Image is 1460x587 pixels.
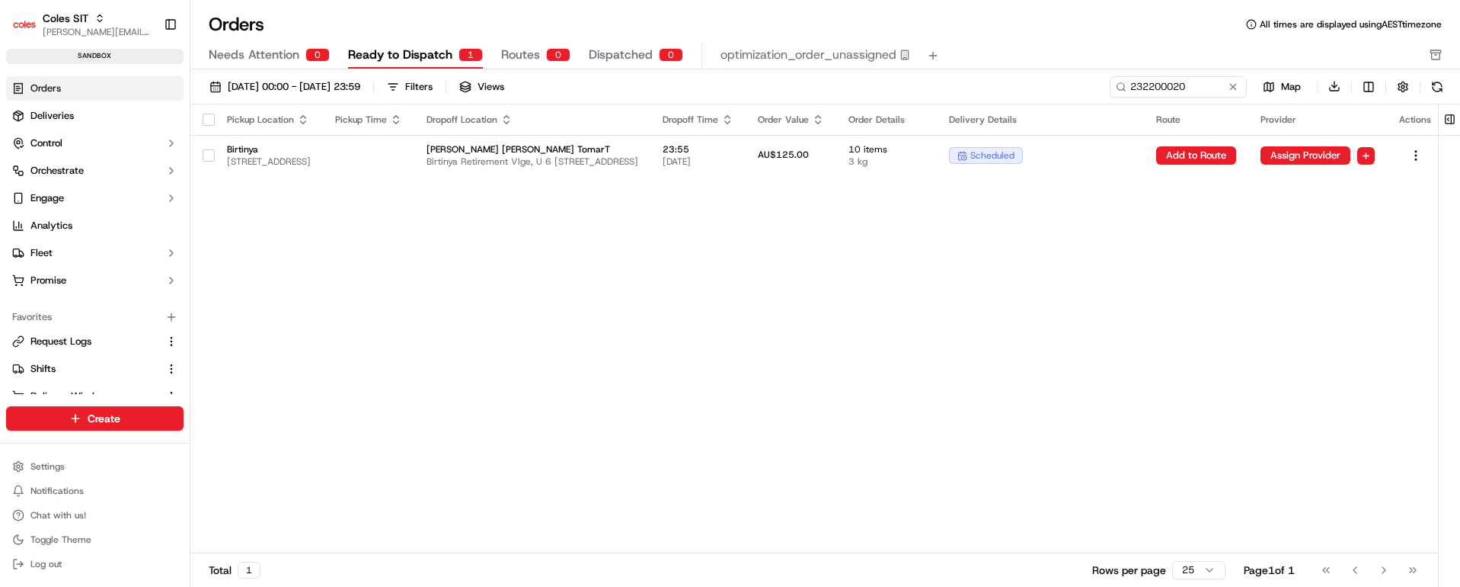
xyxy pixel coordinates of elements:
[6,159,184,183] button: Orchestrate
[6,49,184,64] div: sandbox
[30,335,91,348] span: Request Logs
[30,219,72,233] span: Analytics
[6,213,184,238] a: Analytics
[335,114,402,126] div: Pickup Time
[6,406,184,431] button: Create
[6,186,184,210] button: Engage
[209,12,264,37] h1: Orders
[663,114,733,126] div: Dropoff Time
[1110,76,1247,98] input: Type to search
[30,109,74,123] span: Deliveries
[6,131,184,156] button: Control
[1092,563,1166,578] p: Rows per page
[227,114,311,126] div: Pickup Location
[659,48,683,62] div: 0
[6,241,184,265] button: Fleet
[501,46,540,64] span: Routes
[848,114,925,126] div: Order Details
[305,48,330,62] div: 0
[228,80,360,94] span: [DATE] 00:00 - [DATE] 23:59
[88,411,120,426] span: Create
[209,562,260,579] div: Total
[12,390,159,403] a: Delivery Windows
[1244,563,1295,578] div: Page 1 of 1
[426,156,638,168] span: Birtinya Retirement Vlge, U 6 [STREET_ADDRESS]
[348,46,452,64] span: Ready to Dispatch
[949,114,1132,126] div: Delivery Details
[30,460,65,473] span: Settings
[6,305,184,329] div: Favorites
[12,335,159,348] a: Request Logs
[663,156,733,168] span: [DATE]
[209,46,299,64] span: Needs Attention
[6,76,184,101] a: Orders
[970,149,1014,162] span: scheduled
[663,143,733,156] span: 23:55
[203,76,367,98] button: [DATE] 00:00 - [DATE] 23:59
[6,384,184,409] button: Delivery Windows
[426,114,638,126] div: Dropoff Location
[30,191,64,205] span: Engage
[6,553,184,575] button: Log out
[30,534,91,546] span: Toggle Theme
[6,529,184,550] button: Toggle Theme
[238,562,260,579] div: 1
[452,76,511,98] button: Views
[227,156,311,168] span: [STREET_ADDRESS]
[30,164,84,178] span: Orchestrate
[458,48,483,62] div: 1
[1426,76,1448,98] button: Refresh
[6,268,184,293] button: Promise
[6,329,184,354] button: Request Logs
[589,46,653,64] span: Dispatched
[30,390,112,403] span: Delivery Windows
[546,48,570,62] div: 0
[426,143,638,156] span: [PERSON_NAME] [PERSON_NAME] TomarT
[1156,114,1236,126] div: Route
[1260,146,1350,165] button: Assign Provider
[12,362,159,376] a: Shifts
[30,246,53,260] span: Fleet
[1260,114,1375,126] div: Provider
[720,46,896,64] span: optimization_order_unassigned
[43,26,152,38] button: [PERSON_NAME][EMAIL_ADDRESS][PERSON_NAME][PERSON_NAME][DOMAIN_NAME]
[6,480,184,502] button: Notifications
[6,505,184,526] button: Chat with us!
[758,114,824,126] div: Order Value
[380,76,439,98] button: Filters
[30,509,86,521] span: Chat with us!
[12,12,37,37] img: Coles SIT
[227,143,311,156] span: Birtinya
[6,357,184,381] button: Shifts
[1260,18,1442,30] span: All times are displayed using AEST timezone
[848,143,925,156] span: 10 items
[1156,146,1236,165] button: Add to Route
[30,485,84,497] span: Notifications
[848,156,925,168] span: 3 kg
[478,80,504,94] span: Views
[1253,78,1311,96] button: Map
[30,362,56,376] span: Shifts
[30,82,61,95] span: Orders
[758,149,809,161] span: AU$125.00
[405,80,433,94] div: Filters
[30,274,66,287] span: Promise
[43,11,88,26] button: Coles SIT
[6,456,184,477] button: Settings
[1281,80,1301,94] span: Map
[30,136,62,150] span: Control
[1399,114,1433,126] div: Actions
[6,104,184,128] a: Deliveries
[6,6,158,43] button: Coles SITColes SIT[PERSON_NAME][EMAIL_ADDRESS][PERSON_NAME][PERSON_NAME][DOMAIN_NAME]
[30,558,62,570] span: Log out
